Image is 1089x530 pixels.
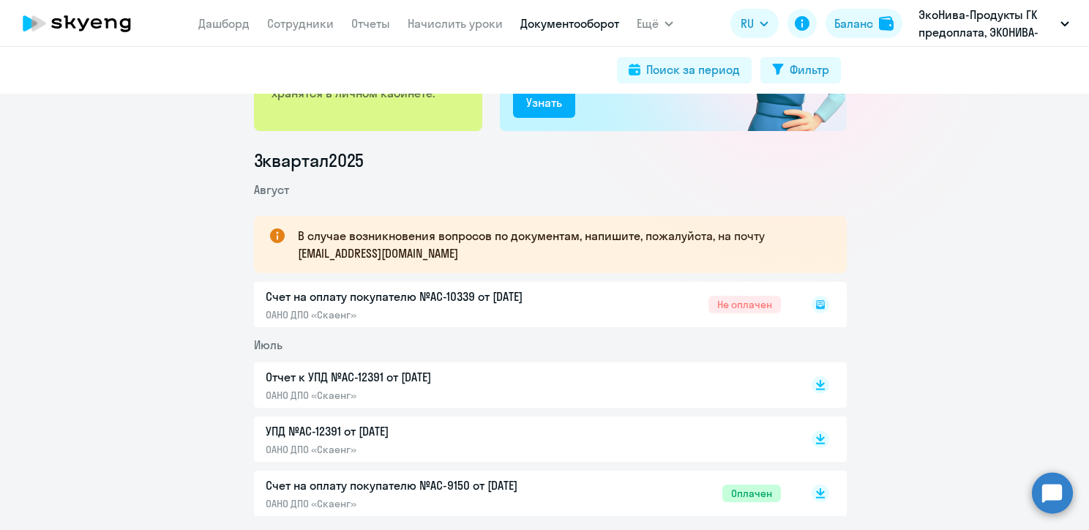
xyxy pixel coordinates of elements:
[834,15,873,32] div: Баланс
[198,16,250,31] a: Дашборд
[741,15,754,32] span: RU
[254,182,289,197] span: Август
[617,57,752,83] button: Поиск за период
[266,443,573,456] p: ОАНО ДПО «Скаенг»
[266,497,573,510] p: ОАНО ДПО «Скаенг»
[722,485,781,502] span: Оплачен
[298,227,820,262] p: В случае возникновения вопросов по документам, напишите, пожалуйста, на почту [EMAIL_ADDRESS][DOM...
[513,89,575,118] button: Узнать
[918,6,1055,41] p: ЭкоНива-Продукты ГК предоплата, ЭКОНИВА-ПРОДУКТЫ ПИТАНИЯ, ООО
[520,16,619,31] a: Документооборот
[266,422,781,456] a: УПД №AC-12391 от [DATE]ОАНО ДПО «Скаенг»
[266,389,573,402] p: ОАНО ДПО «Скаенг»
[254,337,282,352] span: Июль
[267,16,334,31] a: Сотрудники
[911,6,1077,41] button: ЭкоНива-Продукты ГК предоплата, ЭКОНИВА-ПРОДУКТЫ ПИТАНИЯ, ООО
[266,368,781,402] a: Отчет к УПД №AC-12391 от [DATE]ОАНО ДПО «Скаенг»
[879,16,894,31] img: balance
[408,16,503,31] a: Начислить уроки
[730,9,779,38] button: RU
[637,9,673,38] button: Ещё
[526,94,562,111] div: Узнать
[760,57,841,83] button: Фильтр
[266,477,781,510] a: Счет на оплату покупателю №AC-9150 от [DATE]ОАНО ДПО «Скаенг»Оплачен
[266,422,573,440] p: УПД №AC-12391 от [DATE]
[351,16,390,31] a: Отчеты
[646,61,740,78] div: Поиск за период
[637,15,659,32] span: Ещё
[254,149,847,172] li: 3 квартал 2025
[266,368,573,386] p: Отчет к УПД №AC-12391 от [DATE]
[790,61,829,78] div: Фильтр
[266,477,573,494] p: Счет на оплату покупателю №AC-9150 от [DATE]
[826,9,902,38] button: Балансbalance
